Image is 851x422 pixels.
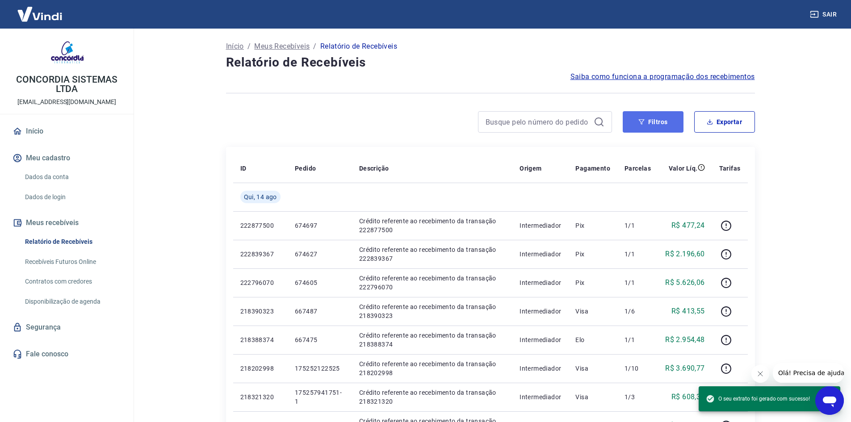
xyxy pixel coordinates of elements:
p: 1/1 [625,221,651,230]
p: Crédito referente ao recebimento da transação 222877500 [359,217,505,234]
p: Visa [575,307,610,316]
p: 1/6 [625,307,651,316]
p: Tarifas [719,164,741,173]
h4: Relatório de Recebíveis [226,54,755,71]
p: CONCORDIA SISTEMAS LTDA [7,75,126,94]
p: [EMAIL_ADDRESS][DOMAIN_NAME] [17,97,116,107]
p: / [247,41,251,52]
p: Pix [575,221,610,230]
p: 222877500 [240,221,281,230]
p: 1/1 [625,335,651,344]
p: 674627 [295,250,345,259]
button: Sair [808,6,840,23]
p: Pix [575,278,610,287]
p: 218202998 [240,364,281,373]
a: Relatório de Recebíveis [21,233,123,251]
p: Intermediador [520,393,561,401]
p: R$ 2.954,48 [665,334,704,345]
button: Filtros [623,111,683,133]
p: 667475 [295,335,345,344]
button: Meu cadastro [11,148,123,168]
p: 175257941751-1 [295,388,345,406]
img: a68c8fd8-fab5-48c0-8bd6-9edace40e89e.jpeg [49,36,85,71]
a: Contratos com credores [21,272,123,291]
p: Crédito referente ao recebimento da transação 222839367 [359,245,505,263]
p: R$ 3.690,77 [665,363,704,374]
p: 222839367 [240,250,281,259]
button: Exportar [694,111,755,133]
p: Origem [520,164,541,173]
p: Crédito referente ao recebimento da transação 218202998 [359,359,505,377]
p: Intermediador [520,250,561,259]
span: Qui, 14 ago [244,192,277,201]
p: 667487 [295,307,345,316]
p: 1/3 [625,393,651,401]
p: Visa [575,393,610,401]
p: 674605 [295,278,345,287]
a: Saiba como funciona a programação dos recebimentos [570,71,755,82]
p: R$ 5.626,06 [665,277,704,288]
button: Meus recebíveis [11,213,123,233]
p: 222796070 [240,278,281,287]
p: 1/10 [625,364,651,373]
span: O seu extrato foi gerado com sucesso! [706,394,810,403]
p: Crédito referente ao recebimento da transação 218388374 [359,331,505,349]
a: Dados da conta [21,168,123,186]
a: Meus Recebíveis [254,41,310,52]
p: Crédito referente ao recebimento da transação 218390323 [359,302,505,320]
p: Pagamento [575,164,610,173]
a: Fale conosco [11,344,123,364]
p: Valor Líq. [669,164,698,173]
p: R$ 477,24 [671,220,705,231]
img: Vindi [11,0,69,28]
p: Intermediador [520,278,561,287]
p: R$ 608,37 [671,392,705,402]
a: Dados de login [21,188,123,206]
p: 218390323 [240,307,281,316]
p: 1/1 [625,278,651,287]
p: R$ 413,55 [671,306,705,317]
a: Recebíveis Futuros Online [21,253,123,271]
iframe: Botão para abrir a janela de mensagens [815,386,844,415]
p: Relatório de Recebíveis [320,41,397,52]
p: Parcelas [625,164,651,173]
p: Intermediador [520,221,561,230]
p: Crédito referente ao recebimento da transação 222796070 [359,274,505,292]
p: Intermediador [520,307,561,316]
p: Crédito referente ao recebimento da transação 218321320 [359,388,505,406]
p: 218321320 [240,393,281,401]
p: 1/1 [625,250,651,259]
iframe: Fechar mensagem [751,365,769,383]
input: Busque pelo número do pedido [486,115,590,129]
a: Disponibilização de agenda [21,292,123,311]
p: Pedido [295,164,316,173]
a: Início [226,41,244,52]
a: Início [11,121,123,141]
p: 218388374 [240,335,281,344]
p: Intermediador [520,335,561,344]
p: Elo [575,335,610,344]
iframe: Mensagem da empresa [773,363,844,383]
span: Olá! Precisa de ajuda? [5,6,75,13]
p: ID [240,164,247,173]
p: R$ 2.196,60 [665,249,704,259]
p: / [313,41,316,52]
p: Descrição [359,164,389,173]
p: Visa [575,364,610,373]
a: Segurança [11,318,123,337]
p: 674697 [295,221,345,230]
p: Pix [575,250,610,259]
p: Intermediador [520,364,561,373]
p: 175252122525 [295,364,345,373]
